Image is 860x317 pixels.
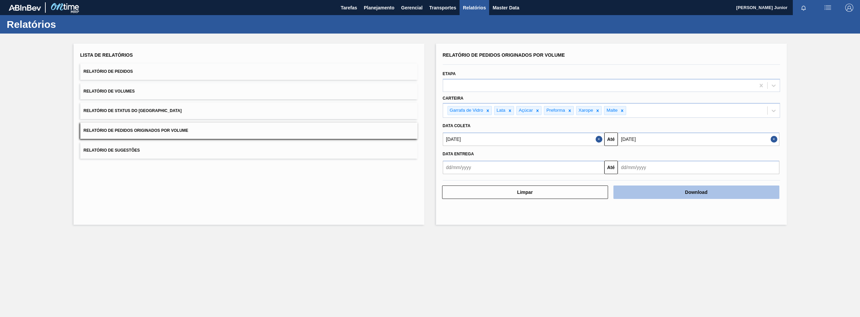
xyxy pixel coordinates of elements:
button: Até [604,161,618,174]
img: TNhmsLtSVTkK8tSr43FrP2fwEKptu5GPRR3wAAAABJRU5ErkJggg== [9,5,41,11]
button: Download [613,186,779,199]
span: Relatório de Sugestões [84,148,140,153]
button: Close [596,133,604,146]
input: dd/mm/yyyy [443,133,604,146]
label: Carteira [443,96,464,101]
input: dd/mm/yyyy [618,133,779,146]
div: Açúcar [517,106,534,115]
img: Logout [845,4,853,12]
span: Gerencial [401,4,423,12]
button: Close [771,133,779,146]
span: Relatório de Pedidos Originados por Volume [84,128,188,133]
div: Xarope [576,106,594,115]
span: Relatório de Volumes [84,89,135,94]
button: Notificações [793,3,814,12]
span: Data entrega [443,152,474,156]
img: userActions [824,4,832,12]
span: Relatórios [463,4,486,12]
span: Planejamento [364,4,394,12]
button: Até [604,133,618,146]
span: Transportes [429,4,456,12]
span: Relatório de Pedidos Originados por Volume [443,52,565,58]
h1: Relatórios [7,20,126,28]
span: Lista de Relatórios [80,52,133,58]
span: Data coleta [443,123,471,128]
div: Preforma [544,106,566,115]
button: Relatório de Volumes [80,83,418,100]
input: dd/mm/yyyy [618,161,779,174]
div: Garrafa de Vidro [448,106,484,115]
div: Lata [494,106,506,115]
button: Relatório de Pedidos Originados por Volume [80,122,418,139]
span: Master Data [492,4,519,12]
span: Relatório de Status do [GEOGRAPHIC_DATA] [84,108,182,113]
button: Relatório de Sugestões [80,142,418,159]
button: Relatório de Pedidos [80,63,418,80]
button: Relatório de Status do [GEOGRAPHIC_DATA] [80,103,418,119]
input: dd/mm/yyyy [443,161,604,174]
span: Tarefas [341,4,357,12]
button: Limpar [442,186,608,199]
div: Malte [604,106,618,115]
label: Etapa [443,71,456,76]
span: Relatório de Pedidos [84,69,133,74]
